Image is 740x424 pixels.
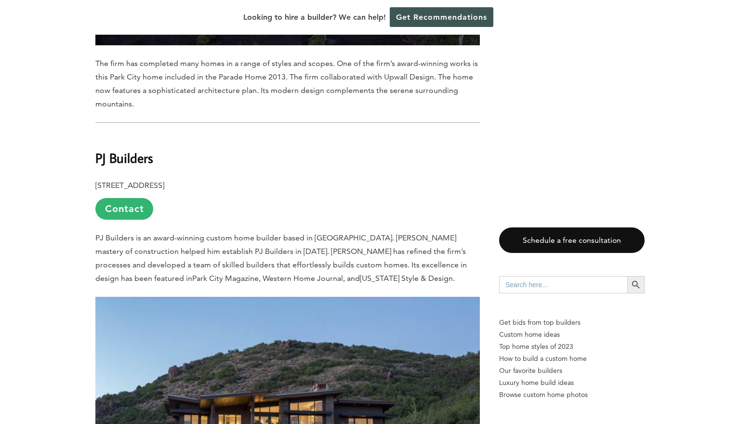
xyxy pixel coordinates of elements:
p: Get bids from top builders [499,317,645,329]
span: [US_STATE] Style & Design [360,274,453,283]
span: PJ Builders is an award-winning custom home builder based in [GEOGRAPHIC_DATA]. [PERSON_NAME] mas... [95,233,467,283]
span: Park City Magazine, Western Home Journal [192,274,343,283]
svg: Search [631,279,641,290]
iframe: Drift Widget Chat Controller [692,376,728,412]
input: Search here... [499,276,627,293]
span: , and [343,274,360,283]
b: [STREET_ADDRESS] [95,181,164,190]
a: Luxury home build ideas [499,377,645,389]
b: PJ Builders [95,149,153,166]
a: Custom home ideas [499,329,645,341]
span: . [453,274,455,283]
a: Contact [95,198,153,220]
a: Our favorite builders [499,365,645,377]
a: Top home styles of 2023 [499,341,645,353]
a: Get Recommendations [390,7,493,27]
a: Browse custom home photos [499,389,645,401]
a: How to build a custom home [499,353,645,365]
span: The firm has completed many homes in a range of styles and scopes. One of the firm’s award-winnin... [95,59,478,108]
a: Schedule a free consultation [499,227,645,253]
